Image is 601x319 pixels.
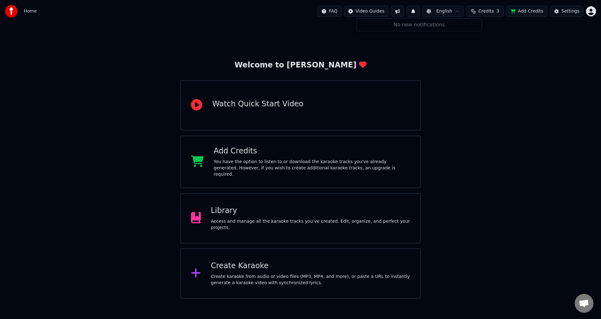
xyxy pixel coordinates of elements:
[211,261,410,271] div: Create Karaoke
[466,6,504,17] button: Credits3
[562,8,579,14] div: Settings
[550,6,583,17] button: Settings
[214,159,410,178] div: You have the option to listen to or download the karaoke tracks you've already generated. However...
[212,99,303,109] div: Watch Quick Start Video
[506,6,547,17] button: Add Credits
[24,8,37,14] nav: breadcrumb
[211,218,410,231] div: Access and manage all the karaoke tracks you’ve created. Edit, organize, and perfect your projects.
[211,274,410,286] div: Create karaoke from audio or video files (MP3, MP4, and more), or paste a URL to instantly genera...
[496,8,499,14] span: 3
[24,8,37,14] span: Home
[234,60,367,70] div: Welcome to [PERSON_NAME]
[575,294,593,313] a: Open chat
[478,8,494,14] span: Credits
[211,206,410,216] div: Library
[344,6,388,17] button: Video Guides
[317,6,342,17] button: FAQ
[214,146,410,156] div: Add Credits
[5,5,18,18] img: youka
[359,21,479,29] div: No new notifications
